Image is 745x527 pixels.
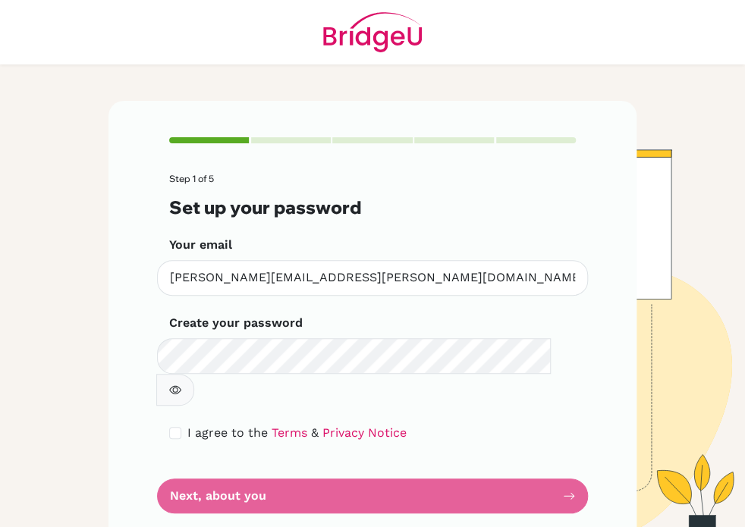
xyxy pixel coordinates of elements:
[169,314,303,332] label: Create your password
[169,236,232,254] label: Your email
[272,425,307,440] a: Terms
[311,425,319,440] span: &
[169,196,576,218] h3: Set up your password
[157,260,588,296] input: Insert your email*
[187,425,268,440] span: I agree to the
[169,173,214,184] span: Step 1 of 5
[322,425,407,440] a: Privacy Notice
